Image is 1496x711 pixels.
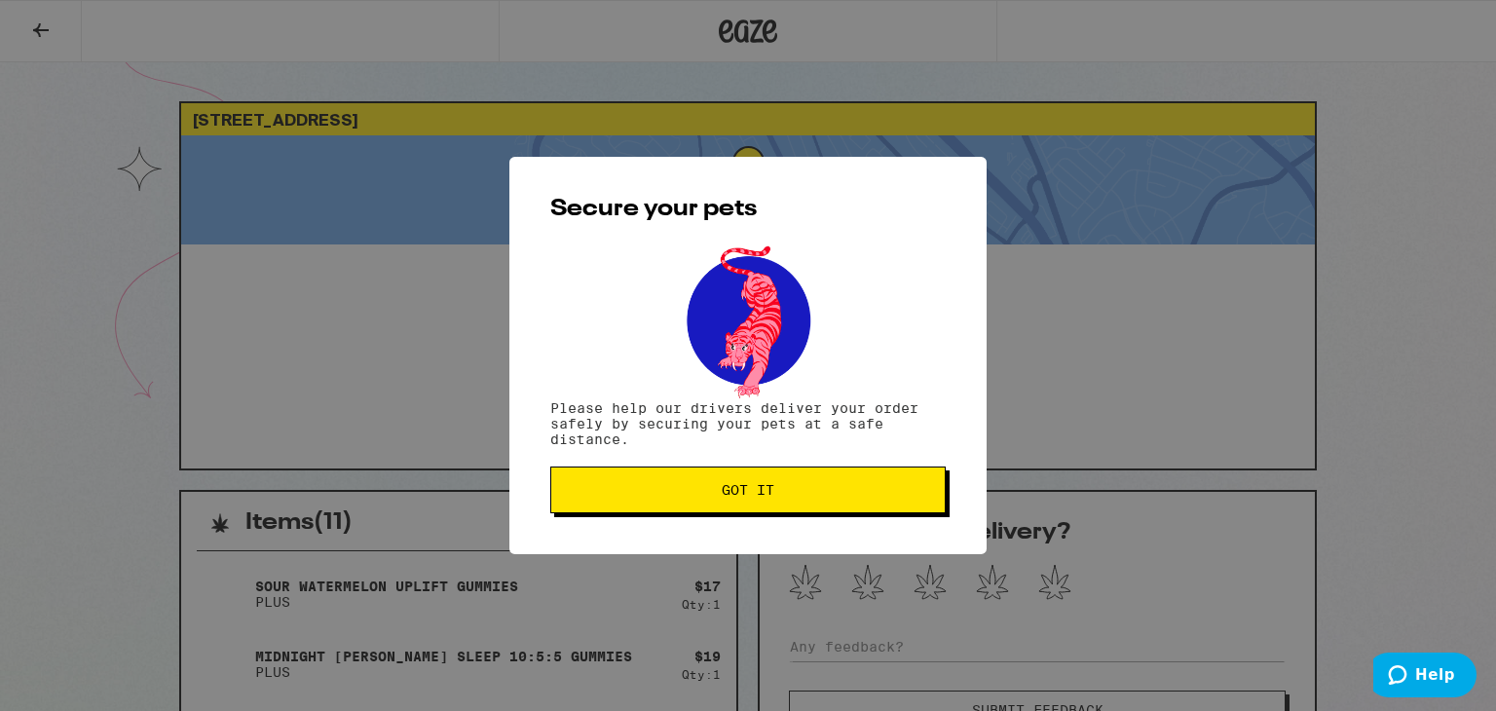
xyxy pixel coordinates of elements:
h2: Secure your pets [550,198,946,221]
img: pets [668,241,828,400]
iframe: Opens a widget where you can find more information [1373,653,1477,701]
span: Got it [722,483,774,497]
button: Got it [550,467,946,513]
p: Please help our drivers deliver your order safely by securing your pets at a safe distance. [550,400,946,447]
